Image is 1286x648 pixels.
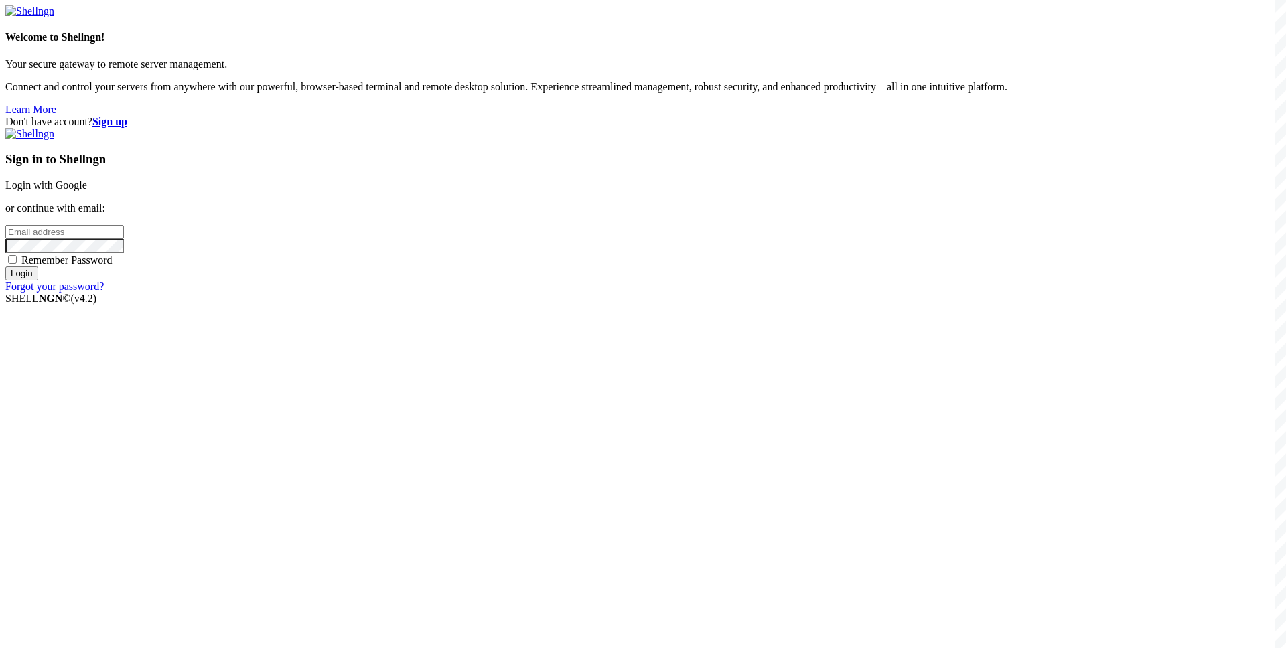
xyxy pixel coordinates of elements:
a: Sign up [92,116,127,127]
p: Your secure gateway to remote server management. [5,58,1281,70]
span: Remember Password [21,254,113,266]
input: Email address [5,225,124,239]
span: SHELL © [5,293,96,304]
a: Learn More [5,104,56,115]
img: Shellngn [5,128,54,140]
div: Don't have account? [5,116,1281,128]
p: or continue with email: [5,202,1281,214]
span: 4.2.0 [71,293,97,304]
p: Connect and control your servers from anywhere with our powerful, browser-based terminal and remo... [5,81,1281,93]
a: Forgot your password? [5,280,104,292]
h3: Sign in to Shellngn [5,152,1281,167]
b: NGN [39,293,63,304]
input: Remember Password [8,255,17,264]
img: Shellngn [5,5,54,17]
input: Login [5,266,38,280]
a: Login with Google [5,179,87,191]
h4: Welcome to Shellngn! [5,31,1281,44]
